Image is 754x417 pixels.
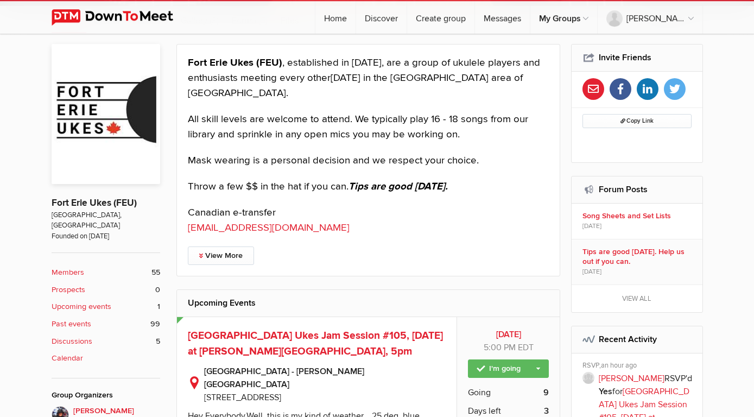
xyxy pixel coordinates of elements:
span: [DATE] [582,222,601,231]
h2: Recent Activity [582,326,692,352]
a: Upcoming events 1 [52,301,160,313]
span: 5 [156,336,160,347]
b: Tips are good [DATE]. Help us out if you can. [582,247,695,267]
a: View all [572,285,702,312]
a: [PERSON_NAME] [599,373,664,384]
a: Prospects 0 [52,284,160,296]
span: 55 [151,267,160,279]
a: View More [188,247,254,265]
span: [DATE] [582,267,601,277]
button: Copy Link [582,114,692,128]
a: Calendar [52,352,160,364]
div: Group Organizers [52,389,160,401]
span: [STREET_ADDRESS] [204,392,281,403]
span: Founded on [DATE] [52,231,160,242]
img: DownToMeet [52,9,190,26]
span: All skill levels are welcome to attend. We typically play 16 - 18 songs from our library and spri... [188,113,528,141]
a: Song Sheets and Set Lists [DATE] [572,204,702,239]
b: Prospects [52,284,85,296]
b: [GEOGRAPHIC_DATA] - [PERSON_NAME][GEOGRAPHIC_DATA] [204,365,446,391]
a: Create group [407,1,474,34]
a: Discover [356,1,407,34]
span: Going [468,386,491,399]
span: 1 [157,301,160,313]
b: Song Sheets and Set Lists [582,211,695,221]
span: Copy Link [620,117,654,124]
img: Fort Erie Ukes (FEU) [52,44,160,184]
span: 5:00 PM [484,342,516,353]
span: [DATE] in the [GEOGRAPHIC_DATA] area of [GEOGRAPHIC_DATA]. [188,72,523,99]
span: Canadian e-transfer [188,206,276,219]
span: , established in [DATE], are a group of ukulele players and enthusiasts meeting every other [188,56,540,84]
span: an hour ago [601,361,637,370]
em: Tips are good [DATE]. [349,180,448,193]
span: Mask wearing is a personal decision and we respect your choice. [188,154,479,167]
span: [GEOGRAPHIC_DATA], [GEOGRAPHIC_DATA] [52,210,160,231]
strong: Fort Erie Ukes (FEU) [188,56,282,69]
a: [PERSON_NAME] [598,1,702,34]
b: 9 [543,386,549,399]
a: [EMAIL_ADDRESS][DOMAIN_NAME] [188,222,350,234]
a: Members 55 [52,267,160,279]
span: America/New_York [518,342,534,353]
b: Calendar [52,352,83,364]
a: Tips are good [DATE]. Help us out if you can. [DATE] [572,239,702,285]
a: Messages [475,1,530,34]
b: Discussions [52,336,92,347]
a: Forum Posts [599,184,648,195]
span: 0 [155,284,160,296]
h2: Upcoming Events [188,290,549,316]
span: 99 [150,318,160,330]
b: Upcoming events [52,301,111,313]
a: My Groups [530,1,597,34]
b: [DATE] [468,328,549,341]
span: Throw a few $$ in the hat if you can. [188,180,349,193]
h2: Invite Friends [582,45,692,71]
a: Discussions 5 [52,336,160,347]
b: Past events [52,318,91,330]
a: [GEOGRAPHIC_DATA] Ukes Jam Session #105, [DATE] at [PERSON_NAME][GEOGRAPHIC_DATA], 5pm [188,329,443,358]
a: Past events 99 [52,318,160,330]
b: Yes [599,386,612,397]
a: Home [315,1,356,34]
a: I'm going [468,359,549,378]
b: Members [52,267,84,279]
div: RSVP, [582,361,695,372]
